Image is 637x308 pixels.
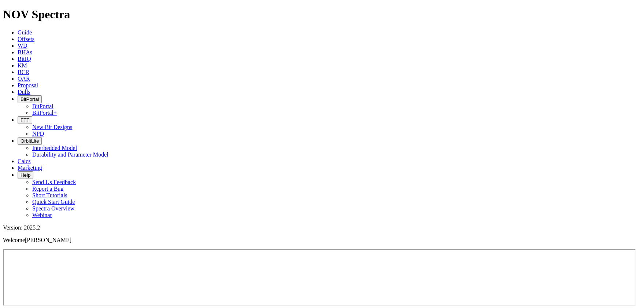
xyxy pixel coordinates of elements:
[18,62,27,69] a: KM
[32,199,75,205] a: Quick Start Guide
[32,124,72,130] a: New Bit Designs
[25,237,71,243] span: [PERSON_NAME]
[18,69,29,75] a: BCR
[18,56,31,62] a: BitIQ
[18,158,31,164] a: Calcs
[3,8,634,21] h1: NOV Spectra
[21,96,39,102] span: BitPortal
[32,110,57,116] a: BitPortal+
[18,43,27,49] a: WD
[18,82,38,88] a: Proposal
[32,192,67,198] a: Short Tutorials
[18,171,33,179] button: Help
[32,212,52,218] a: Webinar
[18,137,42,145] button: OrbitLite
[18,116,32,124] button: FTT
[32,186,63,192] a: Report a Bug
[18,29,32,36] a: Guide
[21,172,30,178] span: Help
[32,205,74,212] a: Spectra Overview
[3,237,634,243] p: Welcome
[18,76,30,82] a: OAR
[21,138,39,144] span: OrbitLite
[18,36,34,42] a: Offsets
[32,145,77,151] a: Interbedded Model
[21,117,29,123] span: FTT
[32,131,44,137] a: NPD
[32,151,108,158] a: Durability and Parameter Model
[32,103,54,109] a: BitPortal
[18,95,42,103] button: BitPortal
[18,89,30,95] a: Dulls
[3,224,634,231] div: Version: 2025.2
[18,49,32,55] a: BHAs
[32,179,76,185] a: Send Us Feedback
[18,165,42,171] a: Marketing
